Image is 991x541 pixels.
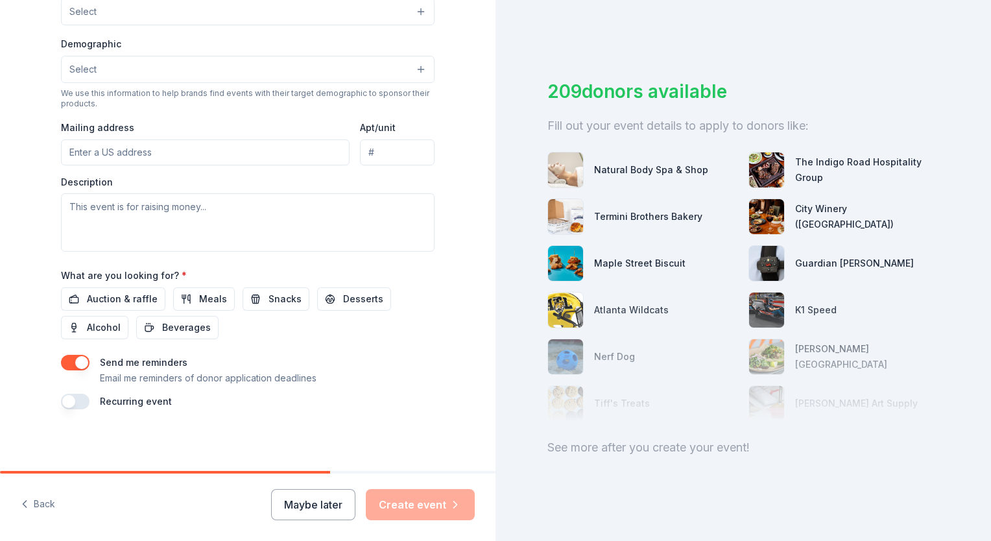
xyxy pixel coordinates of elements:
[87,320,121,335] span: Alcohol
[360,139,435,165] input: #
[61,139,350,165] input: Enter a US address
[199,291,227,307] span: Meals
[173,287,235,311] button: Meals
[547,78,939,105] div: 209 donors available
[21,491,55,518] button: Back
[749,199,784,234] img: photo for City Winery (Atlanta)
[243,287,309,311] button: Snacks
[61,88,435,109] div: We use this information to help brands find events with their target demographic to sponsor their...
[795,256,914,271] div: Guardian [PERSON_NAME]
[547,437,939,458] div: See more after you create your event!
[547,115,939,136] div: Fill out your event details to apply to donors like:
[343,291,383,307] span: Desserts
[61,56,435,83] button: Select
[594,209,702,224] div: Termini Brothers Bakery
[795,201,939,232] div: City Winery ([GEOGRAPHIC_DATA])
[749,246,784,281] img: photo for Guardian Angel Device
[548,152,583,187] img: photo for Natural Body Spa & Shop
[69,4,97,19] span: Select
[61,38,121,51] label: Demographic
[594,256,686,271] div: Maple Street Biscuit
[61,316,128,339] button: Alcohol
[69,62,97,77] span: Select
[87,291,158,307] span: Auction & raffle
[795,154,939,186] div: The Indigo Road Hospitality Group
[61,269,187,282] label: What are you looking for?
[100,396,172,407] label: Recurring event
[136,316,219,339] button: Beverages
[548,199,583,234] img: photo for Termini Brothers Bakery
[594,162,708,178] div: Natural Body Spa & Shop
[269,291,302,307] span: Snacks
[271,489,355,520] button: Maybe later
[317,287,391,311] button: Desserts
[548,246,583,281] img: photo for Maple Street Biscuit
[61,176,113,189] label: Description
[360,121,396,134] label: Apt/unit
[162,320,211,335] span: Beverages
[61,121,134,134] label: Mailing address
[749,152,784,187] img: photo for The Indigo Road Hospitality Group
[61,287,165,311] button: Auction & raffle
[100,370,316,386] p: Email me reminders of donor application deadlines
[100,357,187,368] label: Send me reminders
